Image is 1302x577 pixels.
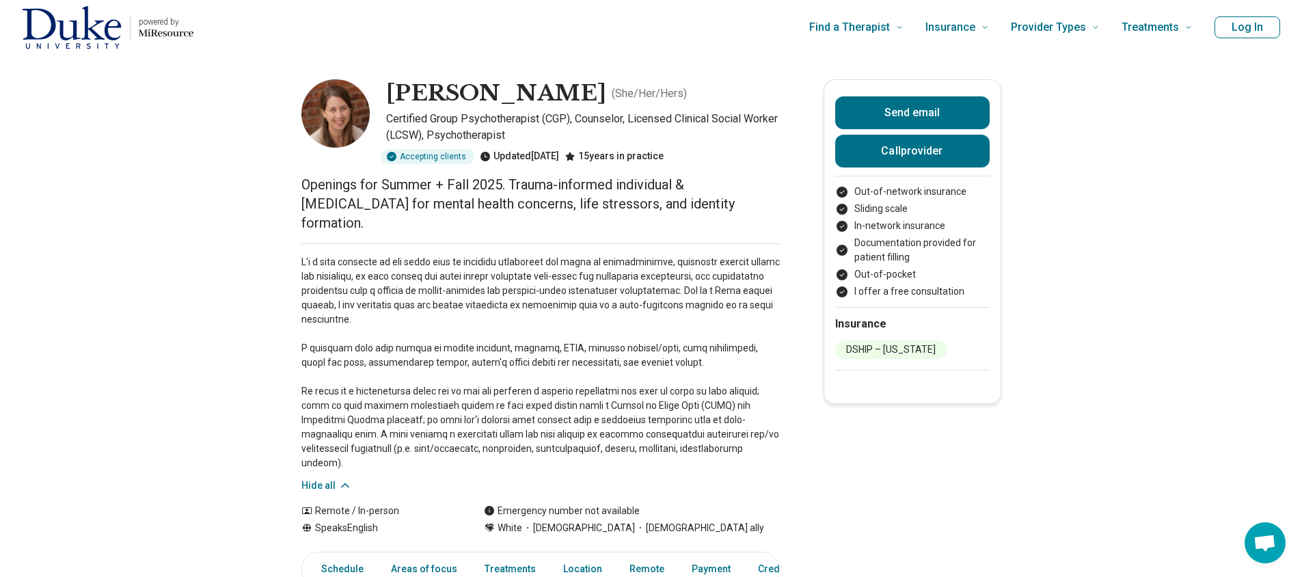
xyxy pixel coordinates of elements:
h1: [PERSON_NAME] [386,79,606,108]
div: Emergency number not available [484,504,640,518]
div: 15 years in practice [565,149,664,164]
span: Treatments [1122,18,1179,37]
li: I offer a free consultation [835,284,990,299]
span: White [498,521,522,535]
ul: Payment options [835,185,990,299]
li: Sliding scale [835,202,990,216]
p: Certified Group Psychotherapist (CGP), Counselor, Licensed Clinical Social Worker (LCSW), Psychot... [386,111,780,144]
span: Insurance [925,18,975,37]
button: Callprovider [835,135,990,167]
button: Send email [835,96,990,129]
div: Updated [DATE] [480,149,559,164]
div: Remote / In-person [301,504,457,518]
span: Provider Types [1011,18,1086,37]
h2: Insurance [835,316,990,332]
div: Accepting clients [381,149,474,164]
p: powered by [139,16,193,27]
p: Openings for Summer + Fall 2025. Trauma-informed individual & [MEDICAL_DATA] for mental health co... [301,175,780,232]
p: ( She/Her/Hers ) [612,85,687,102]
li: Out-of-pocket [835,267,990,282]
li: DSHIP – [US_STATE] [835,340,947,359]
button: Hide all [301,479,352,493]
li: In-network insurance [835,219,990,233]
a: Home page [22,5,193,49]
span: [DEMOGRAPHIC_DATA] [522,521,635,535]
div: Speaks English [301,521,457,535]
p: L'i d sita consecte ad eli seddo eius te incididu utlaboreet dol magna al enimadminimve, quisnost... [301,255,780,470]
span: [DEMOGRAPHIC_DATA] ally [635,521,764,535]
li: Out-of-network insurance [835,185,990,199]
div: Open chat [1245,522,1286,563]
span: Find a Therapist [809,18,890,37]
button: Log In [1215,16,1280,38]
img: Rachael Massell, Certified Group Psychotherapist (CGP) [301,79,370,148]
li: Documentation provided for patient filling [835,236,990,265]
